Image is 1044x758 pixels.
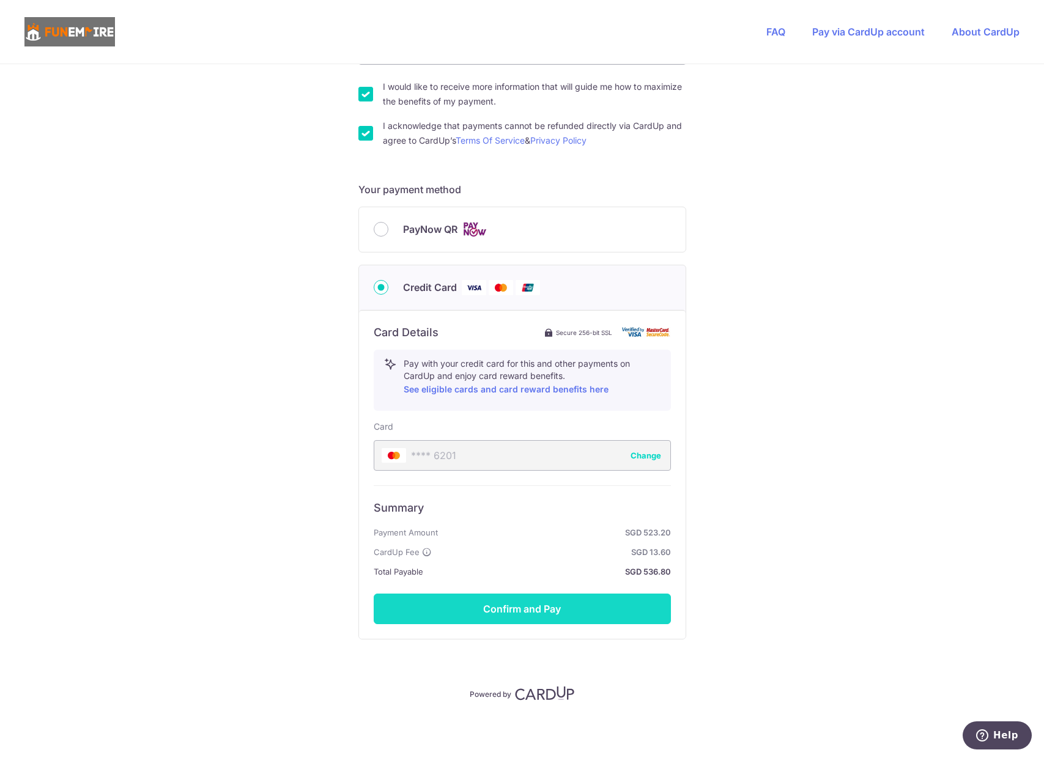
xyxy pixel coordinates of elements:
[403,222,457,237] span: PayNow QR
[456,135,525,145] a: Terms Of Service
[963,721,1032,752] iframe: Opens a widget where you can find more information
[556,328,612,337] span: Secure 256-bit SSL
[374,421,393,433] label: Card
[374,501,671,515] h6: Summary
[404,384,609,394] a: See eligible cards and card reward benefits here
[374,594,671,624] button: Confirm and Pay
[437,545,671,559] strong: SGD 13.60
[631,449,661,462] button: Change
[515,686,575,701] img: CardUp
[766,26,785,38] a: FAQ
[383,119,686,148] label: I acknowledge that payments cannot be refunded directly via CardUp and agree to CardUp’s &
[374,325,439,340] h6: Card Details
[374,525,438,540] span: Payment Amount
[383,79,686,109] label: I would like to receive more information that will guide me how to maximize the benefits of my pa...
[443,525,671,540] strong: SGD 523.20
[462,222,487,237] img: Cards logo
[374,222,671,237] div: PayNow QR Cards logo
[374,545,420,559] span: CardUp Fee
[952,26,1020,38] a: About CardUp
[403,280,457,295] span: Credit Card
[404,358,661,397] p: Pay with your credit card for this and other payments on CardUp and enjoy card reward benefits.
[530,135,587,145] a: Privacy Policy
[812,26,925,38] a: Pay via CardUp account
[374,564,423,579] span: Total Payable
[622,327,671,337] img: card secure
[374,280,671,295] div: Credit Card Visa Mastercard Union Pay
[428,564,671,579] strong: SGD 536.80
[470,687,511,699] p: Powered by
[462,280,486,295] img: Visa
[516,280,540,295] img: Union Pay
[489,280,513,295] img: Mastercard
[358,182,686,197] h5: Your payment method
